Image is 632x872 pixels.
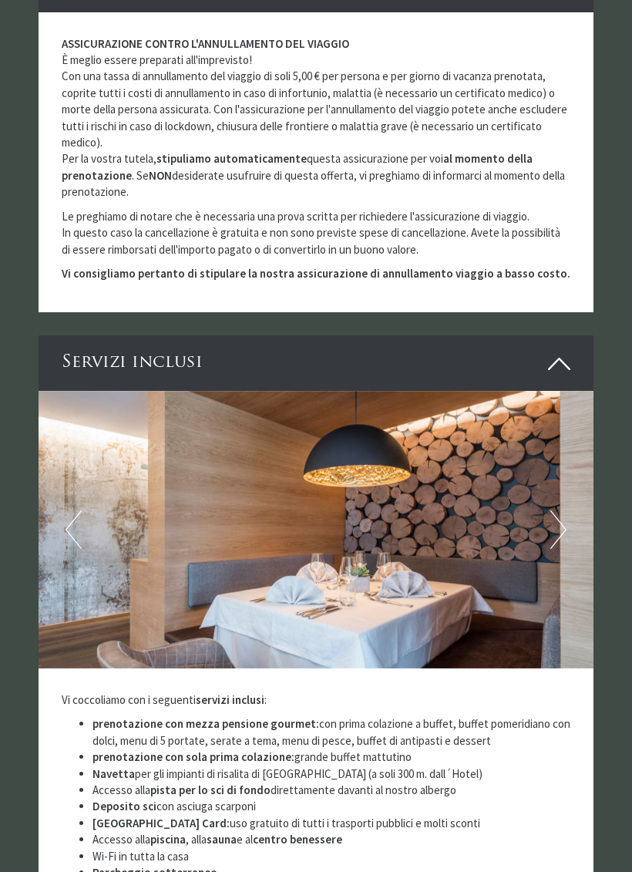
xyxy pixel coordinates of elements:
[92,766,570,782] li: per gli impianti di risalita di [GEOGRAPHIC_DATA] (a soli 300 m. dall´Hotel)
[62,151,533,182] strong: al momento della prenotazione
[92,799,156,813] strong: Deposito sci
[156,151,307,166] strong: stipuliamo automaticamente
[92,766,135,781] strong: Navetta
[92,831,570,847] li: Accesso alla , alla e al
[62,692,570,708] p: Vi coccoliamo con i seguenti :
[62,266,570,281] strong: Vi consigliamo pertanto di stipulare la nostra assicurazione di annullamento viaggio a basso costo.
[207,832,237,847] strong: sauna
[23,72,204,82] small: 16:41
[150,832,186,847] strong: piscina
[92,749,294,764] strong: prenotazione con sola prima colazione:
[62,208,570,258] p: Le preghiamo di notare che è necessaria una prova scritta per richiedere l'assicurazione di viagg...
[92,798,570,814] li: con asciuga scarponi
[62,35,570,200] p: È meglio essere preparati all'imprevisto! Con una tassa di annullamento del viaggio di soli 5,00 ...
[62,36,349,51] strong: ASSICURAZIONE CONTRO L'ANNULLAMENTO DEL VIAGGIO
[66,510,82,549] button: Previous
[92,715,570,749] li: con prima colazione a buffet, buffet pomeridiano con dolci, menu di 5 portate, serate a tema, men...
[253,832,342,847] strong: centro benessere
[92,815,570,831] li: uso gratuito di tutti i trasporti pubblici e molti sconti
[92,716,319,731] strong: prenotazione con mezza pensione gourmet:
[196,692,264,707] strong: servizi inclusi
[92,749,570,765] li: grande buffet mattutino
[150,783,271,797] strong: pista per lo sci di fondo
[39,335,593,390] div: Servizi inclusi
[23,44,204,56] div: Montis – Active Nature Spa
[550,510,566,549] button: Next
[92,848,570,864] li: Wi-Fi in tutta la casa
[92,782,570,798] li: Accesso alla direttamente davanti al nostro albergo
[425,406,509,433] button: Invia
[92,816,230,830] strong: [GEOGRAPHIC_DATA] Card:
[149,168,172,183] strong: NON
[12,41,212,85] div: Buon giorno, come possiamo aiutarla?
[218,12,291,36] div: domenica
